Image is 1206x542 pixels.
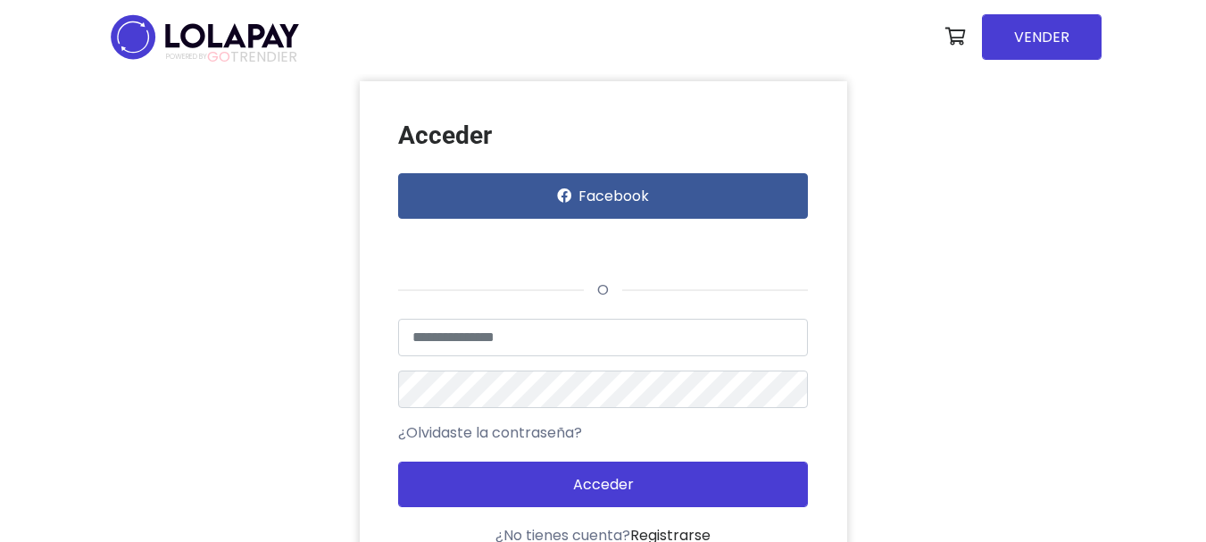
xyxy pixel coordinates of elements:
[982,14,1102,60] a: VENDER
[584,279,622,300] span: o
[207,46,230,67] span: GO
[398,422,582,444] a: ¿Olvidaste la contraseña?
[166,52,207,62] span: POWERED BY
[105,9,304,65] img: logo
[398,121,808,151] h3: Acceder
[166,49,297,65] span: TRENDIER
[398,462,808,507] button: Acceder
[389,224,607,263] iframe: Botón Iniciar sesión con Google
[398,173,808,219] button: Facebook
